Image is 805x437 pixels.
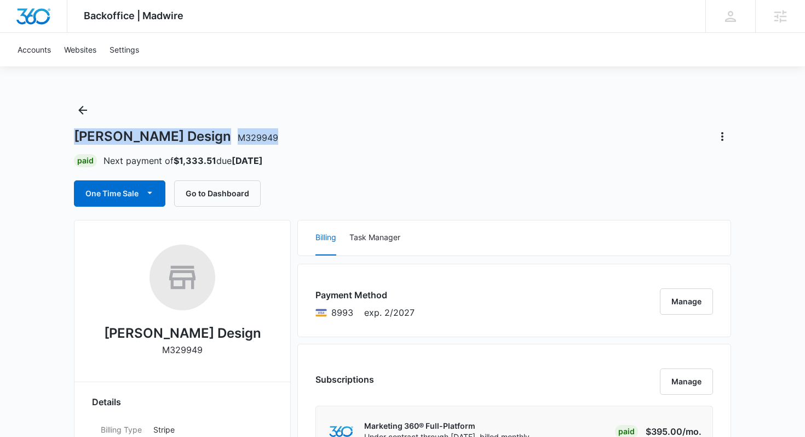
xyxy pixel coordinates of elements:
h3: Subscriptions [315,373,374,386]
h2: [PERSON_NAME] Design [104,324,261,343]
button: One Time Sale [74,180,165,207]
button: Actions [714,128,731,145]
button: Billing [315,220,336,256]
button: Manage [660,288,713,315]
button: Manage [660,368,713,395]
a: Accounts [11,33,58,66]
strong: $1,333.51 [174,155,216,166]
h3: Payment Method [315,288,415,302]
dt: Billing Type [101,424,145,435]
p: M329949 [162,343,203,356]
button: Back [74,101,91,119]
a: Settings [103,33,146,66]
p: Marketing 360® Full-Platform [364,421,530,432]
button: Go to Dashboard [174,180,261,207]
p: Stripe [153,424,264,435]
span: M329949 [238,132,278,143]
span: Visa ending with [331,306,353,319]
p: Next payment of due [104,154,263,167]
strong: [DATE] [232,155,263,166]
span: Details [92,395,121,408]
span: exp. 2/2027 [364,306,415,319]
span: /mo. [682,426,702,437]
h1: [PERSON_NAME] Design [74,128,278,145]
span: Backoffice | Madwire [84,10,183,21]
a: Websites [58,33,103,66]
div: Paid [74,154,97,167]
button: Task Manager [349,220,400,256]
